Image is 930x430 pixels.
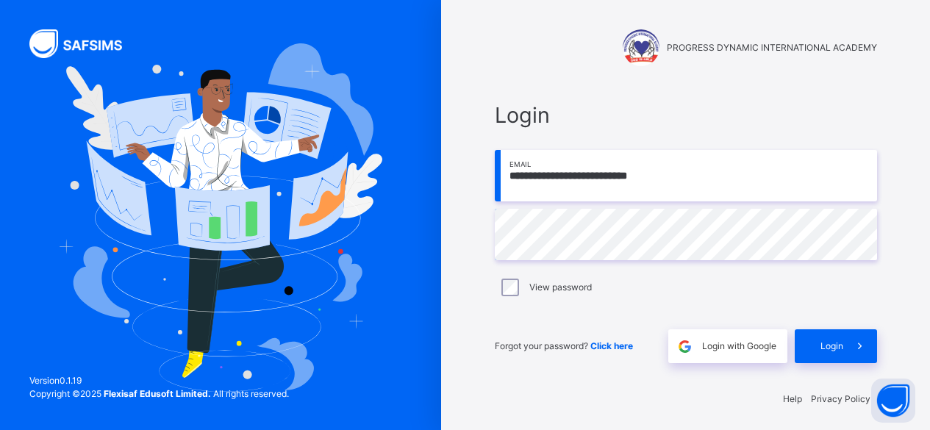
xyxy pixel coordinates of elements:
[871,379,915,423] button: Open asap
[667,41,877,54] span: PROGRESS DYNAMIC INTERNATIONAL ACADEMY
[29,29,140,58] img: SAFSIMS Logo
[29,374,289,387] span: Version 0.1.19
[590,340,633,351] a: Click here
[676,338,693,355] img: google.396cfc9801f0270233282035f929180a.svg
[783,393,802,404] a: Help
[59,43,383,392] img: Hero Image
[495,99,877,131] span: Login
[529,281,592,294] label: View password
[104,388,211,399] strong: Flexisaf Edusoft Limited.
[495,340,633,351] span: Forgot your password?
[811,393,870,404] a: Privacy Policy
[29,388,289,399] span: Copyright © 2025 All rights reserved.
[702,340,776,353] span: Login with Google
[820,340,843,353] span: Login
